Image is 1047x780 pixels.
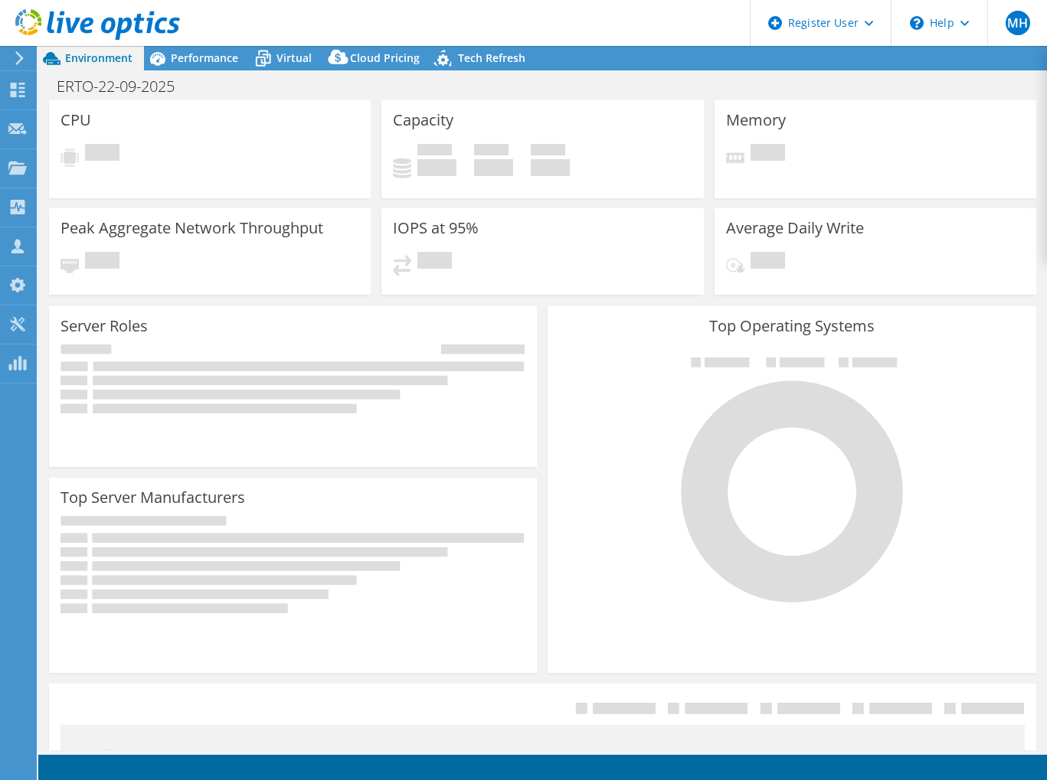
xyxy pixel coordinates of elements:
h3: Server Roles [61,318,148,335]
span: Pending [417,252,452,273]
h4: 0 GiB [417,159,456,176]
span: Pending [85,144,119,165]
h3: Top Server Manufacturers [61,489,245,506]
span: Cloud Pricing [350,51,420,65]
h1: ERTO-22-09-2025 [50,78,198,95]
h3: IOPS at 95% [393,220,479,237]
h3: Memory [726,112,786,129]
span: Tech Refresh [458,51,525,65]
span: Virtual [276,51,312,65]
span: Pending [751,144,785,165]
h3: Average Daily Write [726,220,864,237]
h3: Capacity [393,112,453,129]
h4: 0 GiB [531,159,570,176]
span: Performance [171,51,238,65]
span: Used [417,144,452,159]
h3: Top Operating Systems [559,318,1024,335]
span: MH [1006,11,1030,35]
span: Pending [751,252,785,273]
span: Environment [65,51,133,65]
svg: \n [910,16,924,30]
span: Total [531,144,565,159]
span: Pending [85,252,119,273]
h4: 0 GiB [474,159,513,176]
h3: CPU [61,112,91,129]
h3: Peak Aggregate Network Throughput [61,220,323,237]
span: Free [474,144,509,159]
